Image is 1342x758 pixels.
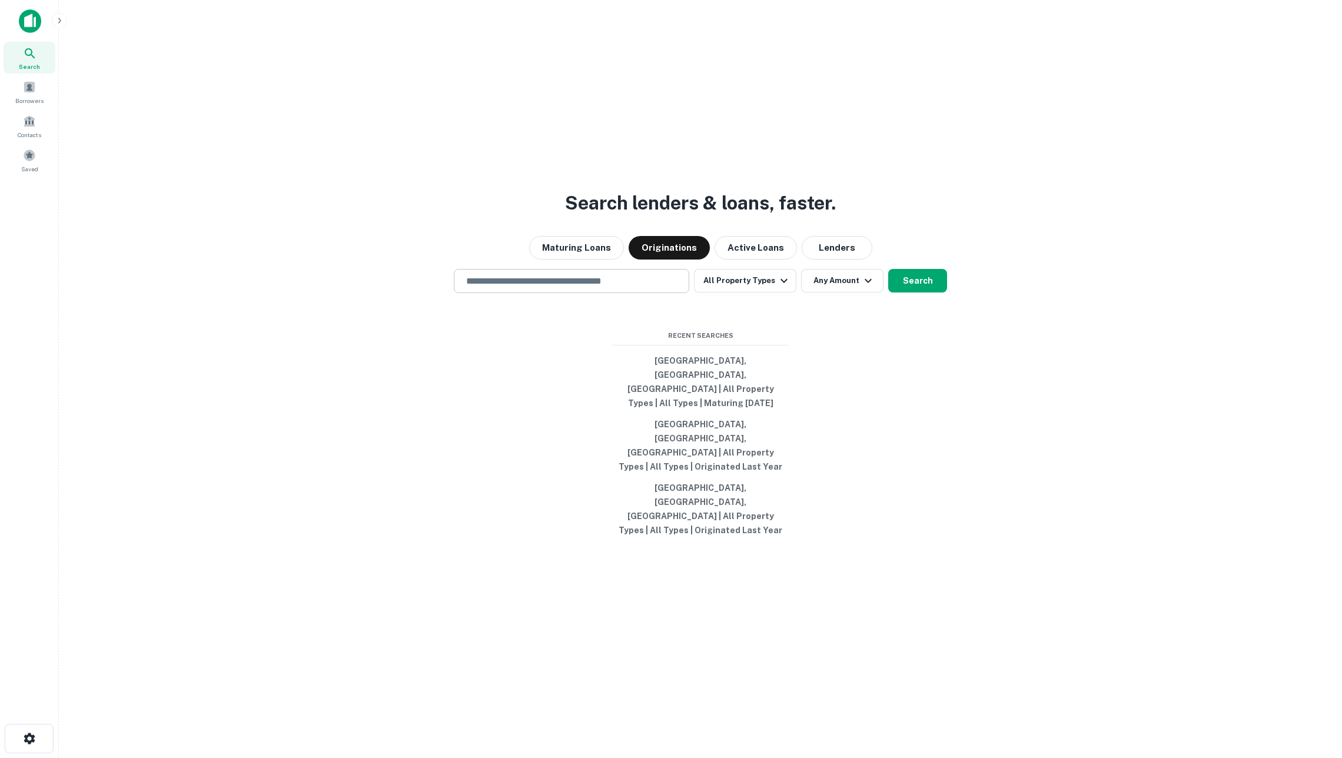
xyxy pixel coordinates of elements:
button: Lenders [802,236,872,260]
button: [GEOGRAPHIC_DATA], [GEOGRAPHIC_DATA], [GEOGRAPHIC_DATA] | All Property Types | All Types | Origin... [612,414,789,477]
button: Active Loans [715,236,797,260]
a: Borrowers [4,76,55,108]
button: Originations [629,236,710,260]
button: [GEOGRAPHIC_DATA], [GEOGRAPHIC_DATA], [GEOGRAPHIC_DATA] | All Property Types | All Types | Origin... [612,477,789,541]
span: Recent Searches [612,331,789,341]
span: Saved [21,164,38,174]
button: All Property Types [694,269,796,292]
span: Contacts [18,130,41,139]
span: Borrowers [15,96,44,105]
h3: Search lenders & loans, faster. [565,189,836,217]
button: Any Amount [801,269,883,292]
iframe: Chat Widget [1283,664,1342,720]
a: Contacts [4,110,55,142]
a: Saved [4,144,55,176]
a: Search [4,42,55,74]
span: Search [19,62,40,71]
button: Maturing Loans [529,236,624,260]
button: [GEOGRAPHIC_DATA], [GEOGRAPHIC_DATA], [GEOGRAPHIC_DATA] | All Property Types | All Types | Maturi... [612,350,789,414]
button: Search [888,269,947,292]
img: capitalize-icon.png [19,9,41,33]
